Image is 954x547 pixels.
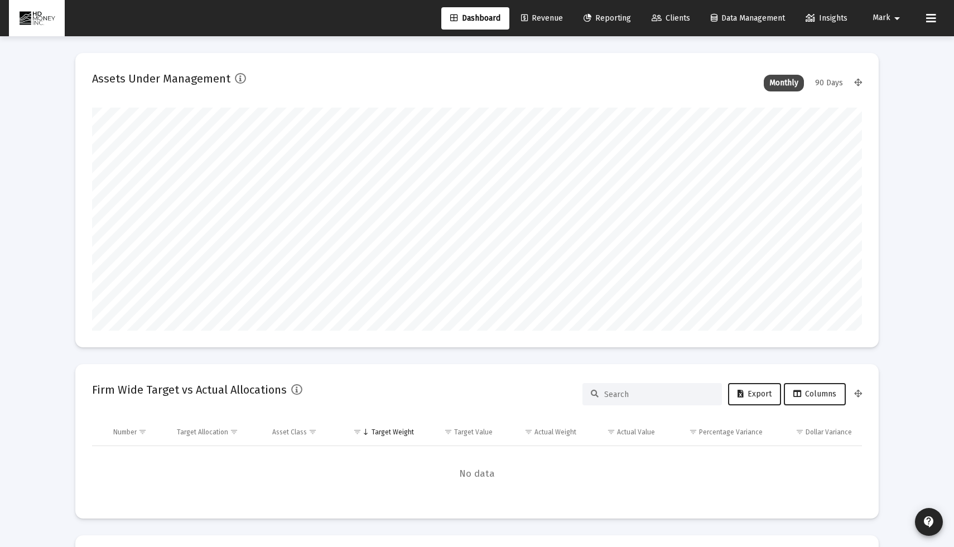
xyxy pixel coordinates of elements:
[859,7,917,29] button: Mark
[92,381,287,399] h2: Firm Wide Target vs Actual Allocations
[138,428,147,436] span: Show filter options for column 'Number'
[764,75,804,91] div: Monthly
[230,428,238,436] span: Show filter options for column 'Target Allocation'
[500,419,584,446] td: Column Actual Weight
[652,13,690,23] span: Clients
[738,389,772,399] span: Export
[604,390,714,399] input: Search
[444,428,452,436] span: Show filter options for column 'Target Value'
[873,13,890,23] span: Mark
[272,428,307,437] div: Asset Class
[441,7,509,30] a: Dashboard
[264,419,339,446] td: Column Asset Class
[177,428,228,437] div: Target Allocation
[584,419,663,446] td: Column Actual Value
[806,13,847,23] span: Insights
[92,70,230,88] h2: Assets Under Management
[17,7,56,30] img: Dashboard
[338,419,422,446] td: Column Target Weight
[92,419,862,502] div: Data grid
[711,13,785,23] span: Data Management
[309,428,317,436] span: Show filter options for column 'Asset Class'
[454,428,493,437] div: Target Value
[728,383,781,405] button: Export
[796,428,804,436] span: Show filter options for column 'Dollar Variance'
[890,7,904,30] mat-icon: arrow_drop_down
[699,428,763,437] div: Percentage Variance
[770,419,862,446] td: Column Dollar Variance
[422,419,500,446] td: Column Target Value
[353,428,362,436] span: Show filter options for column 'Target Weight'
[784,383,846,405] button: Columns
[806,428,852,437] div: Dollar Variance
[92,468,862,480] span: No data
[810,75,849,91] div: 90 Days
[643,7,699,30] a: Clients
[584,13,631,23] span: Reporting
[575,7,640,30] a: Reporting
[534,428,576,437] div: Actual Weight
[922,515,936,529] mat-icon: contact_support
[617,428,655,437] div: Actual Value
[607,428,615,436] span: Show filter options for column 'Actual Value'
[105,419,169,446] td: Column Number
[169,419,264,446] td: Column Target Allocation
[797,7,856,30] a: Insights
[663,419,770,446] td: Column Percentage Variance
[689,428,697,436] span: Show filter options for column 'Percentage Variance'
[793,389,836,399] span: Columns
[512,7,572,30] a: Revenue
[521,13,563,23] span: Revenue
[372,428,414,437] div: Target Weight
[524,428,533,436] span: Show filter options for column 'Actual Weight'
[450,13,500,23] span: Dashboard
[702,7,794,30] a: Data Management
[113,428,137,437] div: Number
